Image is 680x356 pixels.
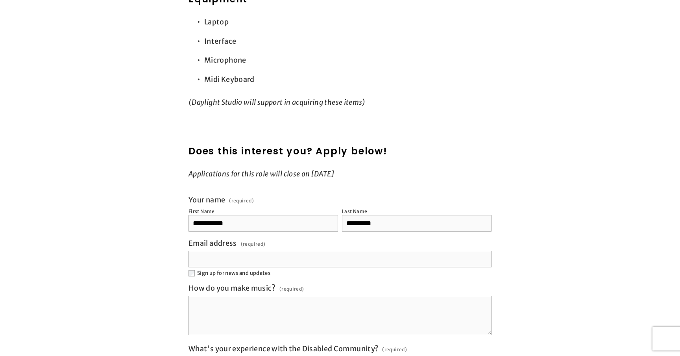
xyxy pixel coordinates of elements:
[188,169,334,178] em: Applications for this role will close on [DATE]
[188,98,366,107] em: (Daylight Studio will support in acquiring these items)
[204,33,492,49] p: Interface
[279,284,304,294] span: (required)
[188,344,378,353] span: What's your experience with the Disabled Community?
[188,284,275,293] span: How do you make music?
[188,239,237,248] span: Email address
[204,14,492,30] p: Laptop
[342,208,367,214] div: Last Name
[188,270,195,276] input: Sign up for news and updates
[229,198,254,203] span: (required)
[204,52,492,68] p: Microphone
[382,344,407,355] span: (required)
[188,195,225,204] span: Your name
[241,239,266,249] span: (required)
[188,144,492,158] h2: Does this interest you? Apply below!
[188,208,215,214] div: First Name
[204,72,492,87] p: Midi Keyboard
[197,270,270,276] span: Sign up for news and updates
